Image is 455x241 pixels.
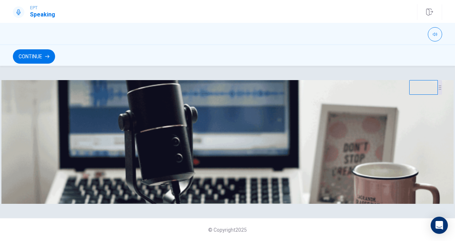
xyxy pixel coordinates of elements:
[431,217,448,234] div: Open Intercom Messenger
[208,227,247,233] span: © Copyright 2025
[13,49,55,64] button: Continue
[1,80,454,204] img: speaking intro
[30,10,55,19] h1: Speaking
[30,5,55,10] span: EPT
